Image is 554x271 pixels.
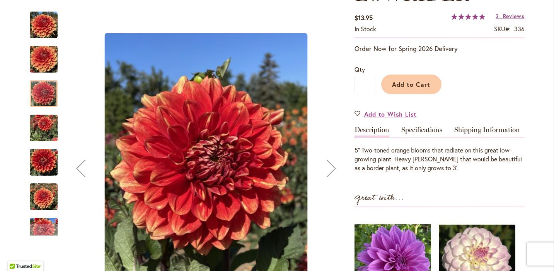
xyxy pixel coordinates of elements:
[30,144,58,181] img: Lowrider
[30,178,58,215] img: Lowrider
[30,41,58,78] img: Lowrider
[514,25,525,34] div: 336
[355,25,376,33] span: In stock
[30,4,65,38] div: Lowrider
[401,126,442,137] a: Specifications
[392,80,430,88] span: Add to Cart
[355,146,525,173] p: 5” Two-toned orange blooms that radiate on this great low-growing plant. Heavy [PERSON_NAME] that...
[355,191,404,204] strong: Great with...
[30,38,65,73] div: Lowrider
[30,11,58,39] img: Lowrider
[30,210,65,244] div: Lowrider
[355,126,525,173] div: Detailed Product Info
[454,126,520,137] a: Shipping Information
[30,224,58,235] div: Next
[30,107,65,141] div: Lowrider
[496,12,499,20] span: 2
[355,110,417,119] a: Add to Wish List
[30,110,58,147] img: Lowrider
[355,25,376,34] div: Availability
[494,25,511,33] strong: SKU
[381,75,441,94] button: Add to Cart
[364,110,417,119] span: Add to Wish List
[355,44,525,53] p: Order Now for Spring 2026 Delivery
[496,12,524,20] a: 2 Reviews
[30,73,65,107] div: Lowrider
[503,12,525,20] span: Reviews
[451,14,485,20] div: 100%
[355,126,389,137] a: Description
[355,14,373,22] span: $13.95
[30,176,65,210] div: Lowrider
[6,244,27,265] iframe: Launch Accessibility Center
[30,141,65,176] div: Lowrider
[355,65,365,73] span: Qty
